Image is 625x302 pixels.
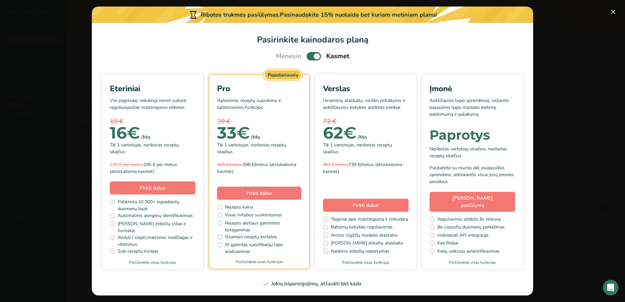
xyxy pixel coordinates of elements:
div: Paprotys [430,128,515,142]
div: /Mo [141,133,150,141]
span: Rankinis etikečių nepaisymas [331,248,389,256]
div: Įmonė [430,83,515,94]
span: Neribotas vartotojų skaičius, neribotas receptų skaičius [430,145,515,159]
button: Pirkti dabar [323,199,409,212]
span: Patikrinta 10 000+ ingredientų duomenų bazė [118,198,195,212]
span: Tik 1 vartotojas, neribotas receptų skaičius [217,142,301,155]
a: Peržiūrėkite visas funkcijas [422,260,523,265]
span: Kelių veiksnių autentifikavimas [437,248,499,256]
span: Recepto kaina [225,204,253,212]
div: 39 € [217,117,301,126]
div: 62 [323,126,356,140]
div: /Mo [358,133,367,141]
div: Atidarykite "Intercom Messenger" [603,280,618,295]
span: Keli filialai [437,240,458,248]
button: Pirkti dabar [110,181,195,194]
span: 869 €/metus [323,161,348,168]
span: Išsamios receptų kortelės [225,233,277,242]
span: € [237,123,250,143]
div: Pasinaudokite 15% nuolaida bet kuriam metiniam planui [280,10,437,19]
span: Amino rūgščių modelio ataskaita [331,232,397,240]
p: Dinaminių ataskaitų, visiško pritaikymo ir aukščiausios kokybės atitikties įrankiai [323,97,409,117]
div: 739 €/metus (atsiskaitoma kasmet) [323,161,409,175]
a: Peržiūrėkite visas funkcijas [209,259,309,265]
a: [PERSON_NAME] pasiūlymą [430,192,515,212]
span: Pirkti dabar [246,190,273,196]
span: € [343,123,356,143]
span: € [127,123,140,143]
div: 72 € [323,117,409,126]
div: Pasitarkite su mumis dėl visapusiško sprendimo, atitinkančio visus jūsų įmonės poreikius [430,164,515,185]
span: [PERSON_NAME] etikečių stiliai ir formatai [118,220,195,234]
span: Pirkti dabar [140,185,166,191]
p: Aukščiausio lygio sprendimas, siūlantis pasaulinio lygio mastelio keitimą, patikimumą ir palaikymą [430,97,515,117]
a: Peržiūrėkite visas funkcijas [315,260,416,265]
font: Ribotos trukmės pasiūlymas. [201,10,280,19]
span: Teiginiai apie maistingumą ir rinkodarą [331,216,408,224]
h1: Pasirinkite kainodaros planą [100,33,525,46]
div: Verslas [323,83,409,94]
span: Baltymų kokybės reguliavimas [331,224,393,232]
span: [PERSON_NAME] pasiūlymą [440,194,504,209]
div: 195 € per metus (atsiskaitoma kasmet) [110,161,195,175]
button: Pirkti dabar [217,187,301,200]
div: 398 €/metus (atsiskaitoma kasmet) [217,161,301,175]
span: Be rūpesčių duomenų perkėlimas [437,224,505,232]
span: Individuali API integracija [437,232,488,240]
div: 33 [217,126,250,140]
span: Pirkti dabar [353,202,379,209]
font: Jokių įsipareigojimų, atšaukti bet kada [271,280,362,288]
span: [PERSON_NAME] etikečių ataskaita [331,240,403,248]
span: 468 €/metus [217,161,243,168]
span: Reguliavimo atitiktis 8+ rinkose [437,216,501,224]
span: Sub-receptų kūrėjas [118,248,159,256]
div: Populiariausių [264,70,301,79]
div: 16 [110,126,140,140]
span: Mėnesio [276,51,301,61]
div: 19 € [110,117,195,126]
span: Tik 1 vartotojas, neribotas receptų skaičius [323,142,409,155]
div: Pro [217,83,301,94]
span: 229 € per metus [110,161,144,168]
span: Recepto derliaus gaminimo koregavimas [225,220,301,233]
span: Automatinis alergenų identifikavimas [118,212,193,220]
span: AI įgalintas specifikacijų lapo analizavimas [225,241,301,255]
div: Eteriniai [110,83,195,94]
span: Visas mitybos suskirstymas [225,211,282,220]
span: Tik 1 vartotojas, neribotas receptų skaičius [110,142,195,155]
span: Rodyti / slėpti maistines medžiagas ir vitaminus [118,234,195,248]
p: Išplėstinės receptų supratimo ir optimizavimo funkcijos [217,97,301,117]
div: /Mo [251,133,260,141]
a: Peržiūrėkite visas funkcijas [102,260,203,265]
p: Visi pagrindai, reikalingi norint sukurti reguliuojančias maistingumo etiketes [110,97,195,117]
span: Kasmet [326,51,349,61]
